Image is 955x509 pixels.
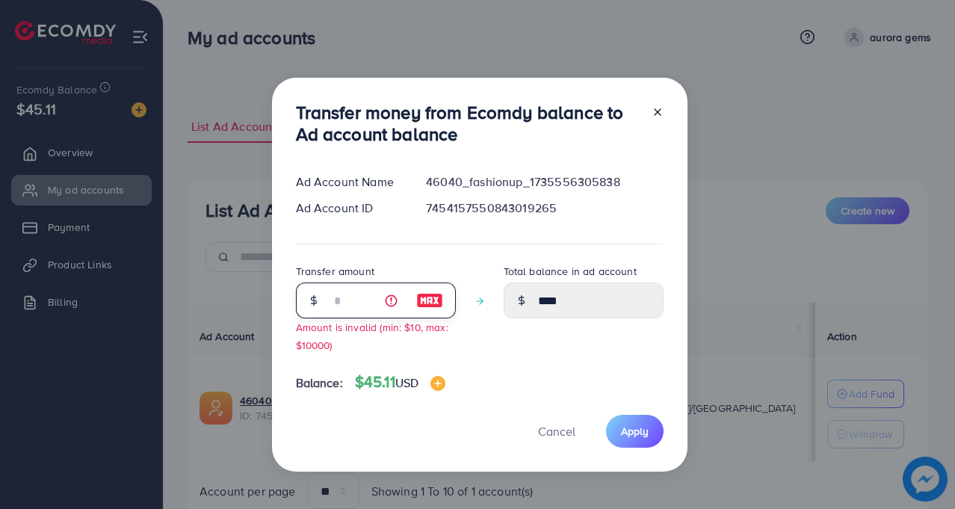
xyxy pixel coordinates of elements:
[296,320,448,351] small: Amount is invalid (min: $10, max: $10000)
[414,173,675,191] div: 46040_fashionup_1735556305838
[284,200,415,217] div: Ad Account ID
[504,264,637,279] label: Total balance in ad account
[538,423,575,439] span: Cancel
[621,424,649,439] span: Apply
[416,291,443,309] img: image
[606,415,664,447] button: Apply
[414,200,675,217] div: 7454157550843019265
[519,415,594,447] button: Cancel
[284,173,415,191] div: Ad Account Name
[296,264,374,279] label: Transfer amount
[430,376,445,391] img: image
[296,374,343,392] span: Balance:
[355,373,445,392] h4: $45.11
[395,374,418,391] span: USD
[296,102,640,145] h3: Transfer money from Ecomdy balance to Ad account balance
